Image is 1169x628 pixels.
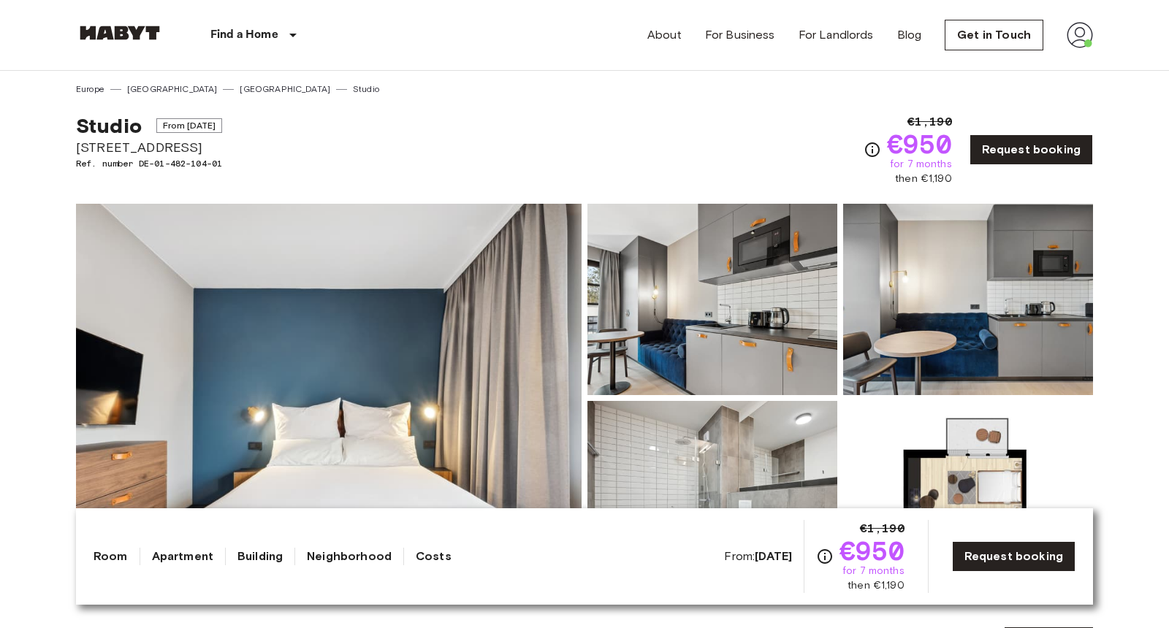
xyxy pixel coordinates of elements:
[945,20,1043,50] a: Get in Touch
[864,141,881,158] svg: Check cost overview for full price breakdown. Please note that discounts apply to new joiners onl...
[843,401,1093,592] img: Picture of unit DE-01-482-104-01
[307,548,392,565] a: Neighborhood
[890,157,952,172] span: for 7 months
[705,26,775,44] a: For Business
[970,134,1093,165] a: Request booking
[240,83,330,96] a: [GEOGRAPHIC_DATA]
[237,548,283,565] a: Building
[76,138,222,157] span: [STREET_ADDRESS]
[76,83,104,96] a: Europe
[843,204,1093,395] img: Picture of unit DE-01-482-104-01
[127,83,218,96] a: [GEOGRAPHIC_DATA]
[907,113,952,131] span: €1,190
[76,204,582,592] img: Marketing picture of unit DE-01-482-104-01
[860,520,905,537] span: €1,190
[724,548,792,564] span: From:
[1067,22,1093,48] img: avatar
[647,26,682,44] a: About
[839,537,905,564] span: €950
[76,157,222,170] span: Ref. number DE-01-482-104-01
[887,131,952,157] span: €950
[152,548,213,565] a: Apartment
[842,564,905,578] span: for 7 months
[897,26,922,44] a: Blog
[848,578,905,593] span: then €1,190
[94,548,128,565] a: Room
[755,549,792,563] b: [DATE]
[816,548,834,565] svg: Check cost overview for full price breakdown. Please note that discounts apply to new joiners onl...
[353,83,379,96] a: Studio
[587,204,837,395] img: Picture of unit DE-01-482-104-01
[156,118,223,133] span: From [DATE]
[416,548,452,565] a: Costs
[799,26,874,44] a: For Landlords
[76,113,142,138] span: Studio
[895,172,952,186] span: then €1,190
[210,26,278,44] p: Find a Home
[76,26,164,40] img: Habyt
[952,541,1075,572] a: Request booking
[587,401,837,592] img: Picture of unit DE-01-482-104-01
